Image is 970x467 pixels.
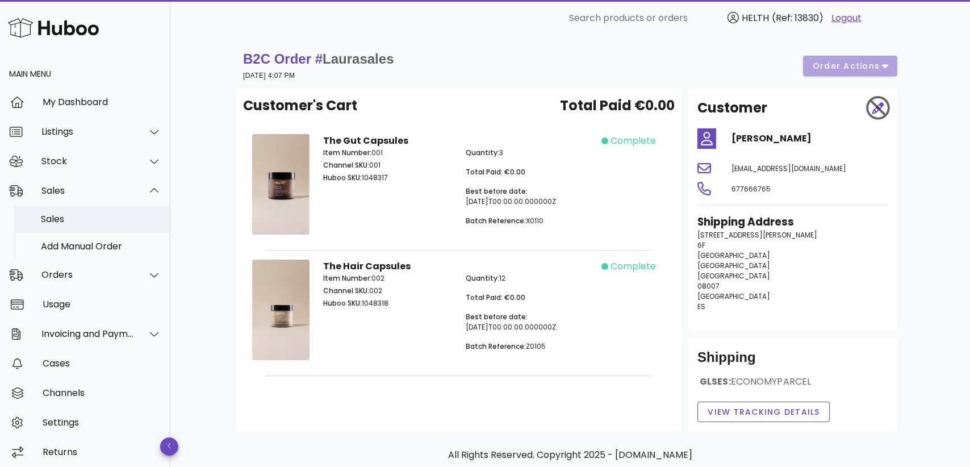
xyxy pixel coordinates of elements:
[466,167,525,177] span: Total Paid: €0.00
[243,95,357,116] span: Customer's Cart
[323,298,362,308] span: Huboo SKU:
[323,173,452,183] p: 1048317
[252,260,310,360] img: Product Image
[323,298,452,308] p: 1048318
[323,286,369,295] span: Channel SKU:
[466,293,525,302] span: Total Paid: €0.00
[43,97,161,107] div: My Dashboard
[697,251,770,260] span: [GEOGRAPHIC_DATA]
[707,406,820,418] span: View Tracking details
[41,214,161,224] div: Sales
[245,448,895,462] p: All Rights Reserved. Copyright 2025 - [DOMAIN_NAME]
[243,72,295,80] small: [DATE] 4:07 PM
[731,184,771,194] span: 677666765
[41,269,134,280] div: Orders
[697,271,770,281] span: [GEOGRAPHIC_DATA]
[560,95,675,116] span: Total Paid €0.00
[466,186,528,196] span: Best before date:
[466,148,499,157] span: Quantity:
[611,134,656,148] span: complete
[8,15,99,40] img: Huboo Logo
[323,160,452,170] p: 001
[466,216,526,226] span: Batch Reference:
[466,341,526,351] span: Batch Reference:
[697,98,767,118] h2: Customer
[323,148,452,158] p: 001
[43,387,161,398] div: Channels
[41,126,134,137] div: Listings
[731,164,846,173] span: [EMAIL_ADDRESS][DOMAIN_NAME]
[466,273,499,283] span: Quantity:
[41,156,134,166] div: Stock
[697,281,720,291] span: 08007
[323,134,408,147] strong: The Gut Capsules
[466,273,595,283] p: 12
[831,11,862,25] a: Logout
[772,11,823,24] span: (Ref: 13830)
[323,286,452,296] p: 002
[697,402,830,422] button: View Tracking details
[697,261,770,270] span: [GEOGRAPHIC_DATA]
[697,230,817,240] span: [STREET_ADDRESS][PERSON_NAME]
[466,341,595,352] p: Z0105
[466,216,595,226] p: X0110
[43,417,161,428] div: Settings
[323,51,394,66] span: Laurasales
[323,148,371,157] span: Item Number:
[323,273,452,283] p: 002
[243,51,394,66] strong: B2C Order #
[466,186,595,207] p: [DATE]T00:00:00.000000Z
[41,241,161,252] div: Add Manual Order
[697,348,888,376] div: Shipping
[43,358,161,369] div: Cases
[697,376,888,397] div: GLSES:
[41,328,134,339] div: Invoicing and Payments
[466,312,528,322] span: Best before date:
[43,447,161,457] div: Returns
[466,148,595,158] p: 3
[252,134,310,235] img: Product Image
[611,260,656,273] span: complete
[697,240,705,250] span: 6F
[697,214,888,230] h3: Shipping Address
[43,299,161,310] div: Usage
[323,173,362,182] span: Huboo SKU:
[323,273,371,283] span: Item Number:
[731,132,888,145] h4: [PERSON_NAME]
[323,160,369,170] span: Channel SKU:
[742,11,769,24] span: HELTH
[731,375,812,388] span: ECONOMYPARCEL
[697,302,705,311] span: ES
[466,312,595,332] p: [DATE]T00:00:00.000000Z
[323,260,411,273] strong: The Hair Capsules
[697,291,770,301] span: [GEOGRAPHIC_DATA]
[41,185,134,196] div: Sales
